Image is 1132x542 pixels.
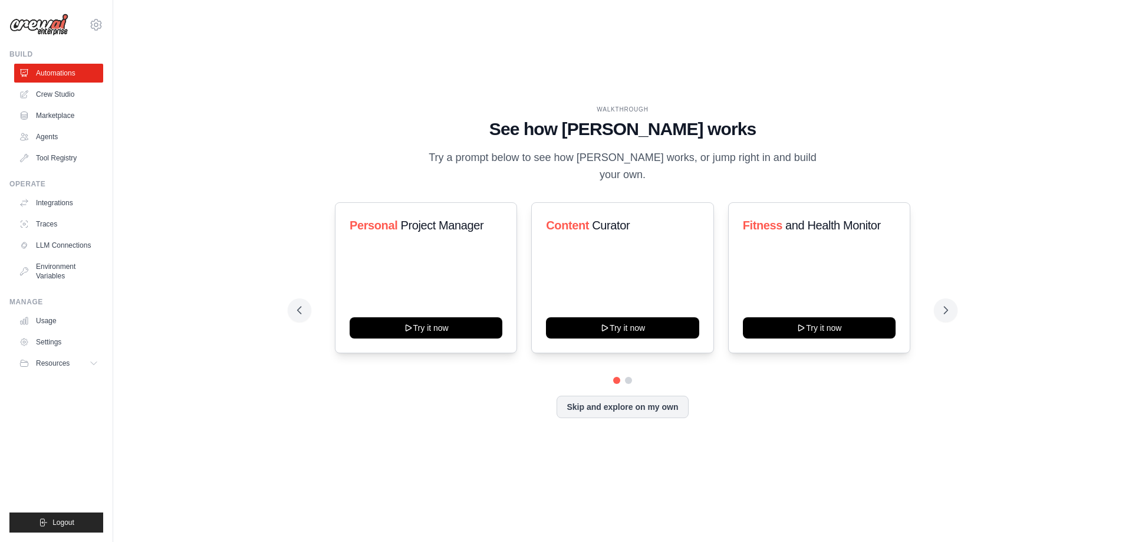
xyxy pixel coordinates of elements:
span: Curator [592,219,630,232]
button: Logout [9,513,103,533]
a: Crew Studio [14,85,103,104]
span: Logout [52,518,74,527]
a: Tool Registry [14,149,103,167]
button: Resources [14,354,103,373]
a: LLM Connections [14,236,103,255]
span: and Health Monitor [785,219,881,232]
div: Operate [9,179,103,189]
a: Integrations [14,193,103,212]
a: Settings [14,333,103,352]
button: Skip and explore on my own [557,396,688,418]
div: Manage [9,297,103,307]
span: Fitness [743,219,782,232]
span: Resources [36,359,70,368]
button: Try it now [350,317,502,339]
a: Usage [14,311,103,330]
button: Try it now [546,317,699,339]
span: Project Manager [400,219,483,232]
a: Marketplace [14,106,103,125]
span: Content [546,219,589,232]
a: Agents [14,127,103,146]
a: Automations [14,64,103,83]
span: Personal [350,219,397,232]
h1: See how [PERSON_NAME] works [297,119,948,140]
a: Environment Variables [14,257,103,285]
img: Logo [9,14,68,36]
div: WALKTHROUGH [297,105,948,114]
a: Traces [14,215,103,234]
div: Build [9,50,103,59]
p: Try a prompt below to see how [PERSON_NAME] works, or jump right in and build your own. [424,149,821,184]
button: Try it now [743,317,896,339]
